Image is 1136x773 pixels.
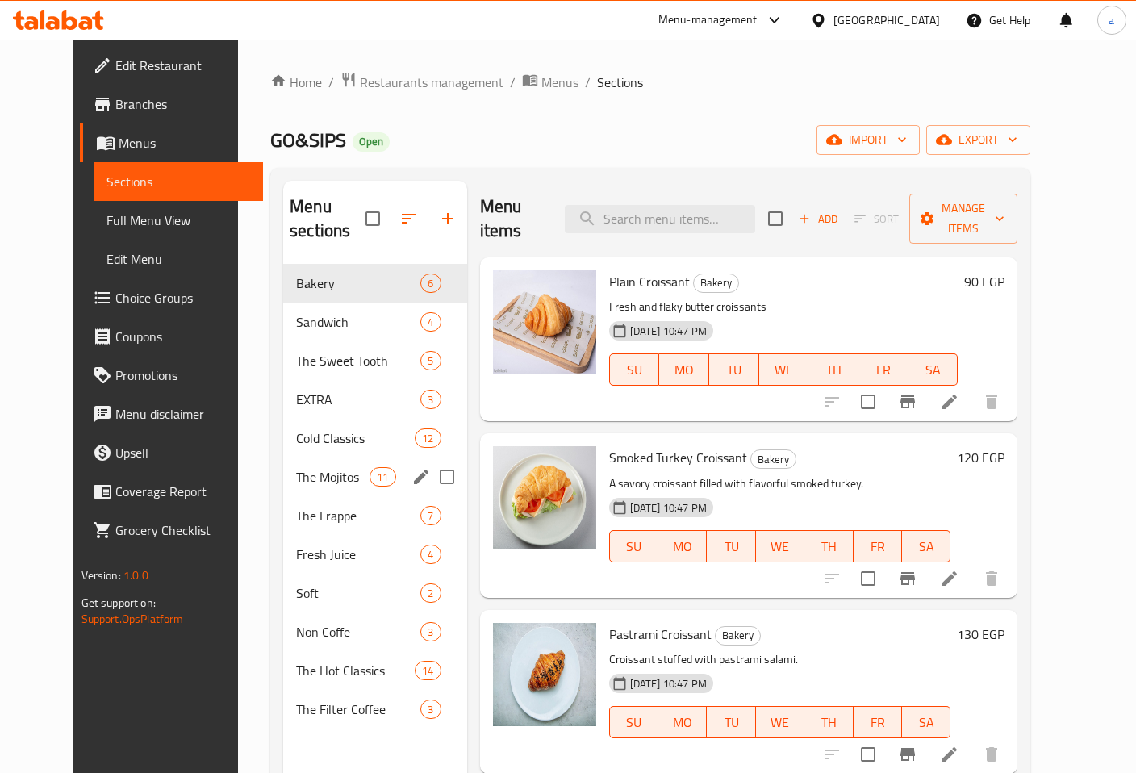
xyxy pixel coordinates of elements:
[762,535,798,558] span: WE
[115,482,250,501] span: Coverage Report
[922,198,1004,239] span: Manage items
[957,623,1004,646] h6: 130 EGP
[353,132,390,152] div: Open
[751,450,796,469] span: Bakery
[283,535,467,574] div: Fresh Juice4
[616,358,654,382] span: SU
[283,380,467,419] div: EXTRA3
[80,356,263,395] a: Promotions
[296,428,415,448] span: Cold Classics
[940,392,959,412] a: Edit menu item
[283,257,467,735] nav: Menu sections
[115,366,250,385] span: Promotions
[902,530,950,562] button: SA
[908,535,944,558] span: SA
[493,270,596,374] img: Plain Croissant
[829,130,907,150] span: import
[283,341,467,380] div: The Sweet Tooth5
[816,125,920,155] button: import
[908,711,944,734] span: SA
[416,663,440,679] span: 14
[609,353,660,386] button: SU
[858,353,908,386] button: FR
[296,700,420,719] div: The Filter Coffee
[609,445,747,470] span: Smoked Turkey Croissant
[80,472,263,511] a: Coverage Report
[115,288,250,307] span: Choice Groups
[420,506,441,525] div: items
[296,274,420,293] div: Bakery
[420,390,441,409] div: items
[370,467,395,487] div: items
[296,351,420,370] span: The Sweet Tooth
[94,162,263,201] a: Sections
[709,353,759,386] button: TU
[565,205,755,233] input: search
[758,202,792,236] span: Select section
[115,443,250,462] span: Upsell
[609,297,958,317] p: Fresh and flaky butter croissants
[915,358,952,382] span: SA
[296,545,420,564] span: Fresh Juice
[115,56,250,75] span: Edit Restaurant
[854,706,902,738] button: FR
[340,72,503,93] a: Restaurants management
[421,315,440,330] span: 4
[940,745,959,764] a: Edit menu item
[390,199,428,238] span: Sort sections
[815,358,852,382] span: TH
[420,545,441,564] div: items
[356,202,390,236] span: Select all sections
[296,467,370,487] span: The Mojitos
[420,312,441,332] div: items
[353,135,390,148] span: Open
[609,530,658,562] button: SU
[421,586,440,601] span: 2
[609,622,712,646] span: Pastrami Croissant
[666,358,703,382] span: MO
[283,496,467,535] div: The Frappe7
[851,385,885,419] span: Select to update
[493,446,596,549] img: Smoked Turkey Croissant
[833,11,940,29] div: [GEOGRAPHIC_DATA]
[115,327,250,346] span: Coupons
[860,711,896,734] span: FR
[759,353,809,386] button: WE
[854,530,902,562] button: FR
[360,73,503,92] span: Restaurants management
[415,661,441,680] div: items
[658,10,758,30] div: Menu-management
[939,130,1017,150] span: export
[115,520,250,540] span: Grocery Checklist
[902,706,950,738] button: SA
[328,73,334,92] li: /
[421,702,440,717] span: 3
[94,201,263,240] a: Full Menu View
[707,706,755,738] button: TU
[421,276,440,291] span: 6
[296,312,420,332] span: Sandwich
[510,73,516,92] li: /
[420,583,441,603] div: items
[480,194,546,243] h2: Menu items
[409,465,433,489] button: edit
[624,676,713,692] span: [DATE] 10:47 PM
[81,592,156,613] span: Get support on:
[909,194,1017,244] button: Manage items
[597,73,643,92] span: Sections
[296,622,420,641] div: Non Coffe
[421,547,440,562] span: 4
[296,390,420,409] span: EXTRA
[585,73,591,92] li: /
[296,583,420,603] span: Soft
[81,608,184,629] a: Support.OpsPlatform
[283,690,467,729] div: The Filter Coffee3
[715,626,761,646] div: Bakery
[694,274,738,292] span: Bakery
[283,574,467,612] div: Soft2
[888,559,927,598] button: Branch-specific-item
[119,133,250,153] span: Menus
[283,612,467,651] div: Non Coffe3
